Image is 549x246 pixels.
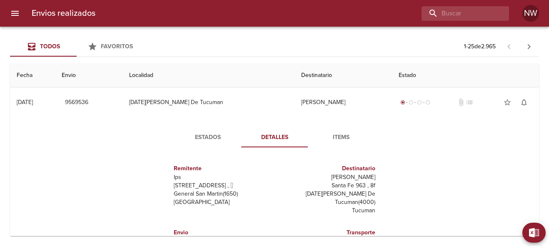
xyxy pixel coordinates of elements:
h6: Destinatario [278,164,375,173]
span: radio_button_unchecked [425,100,430,105]
span: No tiene documentos adjuntos [457,98,465,107]
span: radio_button_unchecked [409,100,414,105]
input: buscar [422,6,495,21]
td: [PERSON_NAME] [294,87,392,117]
div: Tabs detalle de guia [175,127,374,147]
div: [DATE] [17,99,33,106]
span: Pagina siguiente [519,37,539,57]
th: Fecha [10,64,55,87]
div: Generado [399,98,432,107]
span: star_border [503,98,512,107]
span: No tiene pedido asociado [465,98,474,107]
span: Todos [40,43,60,50]
th: Estado [392,64,539,87]
p: Ips [174,173,271,181]
p: General San Martin ( 1650 ) [174,190,271,198]
span: Pagina anterior [499,42,519,50]
span: notifications_none [520,98,528,107]
p: [PERSON_NAME] [278,173,375,181]
h6: Transporte [278,228,375,237]
h6: Envio [174,228,271,237]
th: Localidad [122,64,295,87]
span: Detalles [246,132,303,143]
h6: Remitente [174,164,271,173]
th: Destinatario [294,64,392,87]
p: [STREET_ADDRESS] ,   [174,181,271,190]
span: Estados [180,132,236,143]
span: radio_button_unchecked [417,100,422,105]
p: [GEOGRAPHIC_DATA] [174,198,271,206]
button: menu [5,3,25,23]
p: 1 - 25 de 2.965 [464,42,496,51]
span: Favoritos [101,43,133,50]
button: 9569536 [62,95,92,110]
p: [DATE][PERSON_NAME] De Tucuman ( 4000 ) [278,190,375,206]
div: Tabs Envios [10,37,143,57]
div: Abrir información de usuario [522,5,539,22]
span: Items [313,132,369,143]
h6: Envios realizados [32,7,95,20]
p: Santa Fe 963 , 8f [278,181,375,190]
div: NW [522,5,539,22]
button: Activar notificaciones [516,94,532,111]
button: Exportar Excel [522,223,546,243]
th: Envio [55,64,122,87]
span: 9569536 [65,97,88,108]
span: radio_button_checked [400,100,405,105]
p: Tucuman [278,206,375,215]
td: [DATE][PERSON_NAME] De Tucuman [122,87,295,117]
